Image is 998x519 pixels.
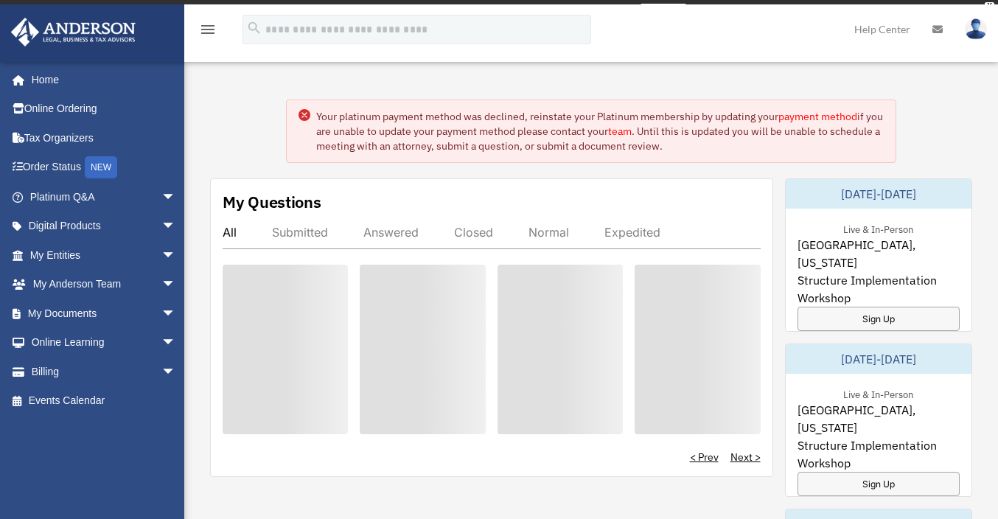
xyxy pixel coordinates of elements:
[831,386,925,401] div: Live & In-Person
[786,179,972,209] div: [DATE]-[DATE]
[161,182,191,212] span: arrow_drop_down
[690,450,719,464] a: < Prev
[604,225,660,240] div: Expedited
[10,357,198,386] a: Billingarrow_drop_down
[199,26,217,38] a: menu
[161,299,191,329] span: arrow_drop_down
[10,212,198,241] a: Digital Productsarrow_drop_down
[272,225,328,240] div: Submitted
[161,357,191,387] span: arrow_drop_down
[10,328,198,358] a: Online Learningarrow_drop_down
[10,182,198,212] a: Platinum Q&Aarrow_drop_down
[798,472,960,496] a: Sign Up
[985,2,994,11] div: close
[161,212,191,242] span: arrow_drop_down
[10,153,198,183] a: Order StatusNEW
[965,18,987,40] img: User Pic
[363,225,419,240] div: Answered
[798,236,960,271] span: [GEOGRAPHIC_DATA], [US_STATE]
[786,344,972,374] div: [DATE]-[DATE]
[10,386,198,416] a: Events Calendar
[798,271,960,307] span: Structure Implementation Workshop
[798,401,960,436] span: [GEOGRAPHIC_DATA], [US_STATE]
[641,4,686,21] a: survey
[223,225,237,240] div: All
[608,125,632,138] a: team
[161,270,191,300] span: arrow_drop_down
[199,21,217,38] i: menu
[10,94,198,124] a: Online Ordering
[10,299,198,328] a: My Documentsarrow_drop_down
[316,109,883,153] div: Your platinum payment method was declined, reinstate your Platinum membership by updating your if...
[312,4,634,21] div: Get a chance to win 6 months of Platinum for free just by filling out this
[798,307,960,331] a: Sign Up
[528,225,569,240] div: Normal
[730,450,761,464] a: Next >
[246,20,262,36] i: search
[831,220,925,236] div: Live & In-Person
[778,110,857,123] a: payment method
[798,436,960,472] span: Structure Implementation Workshop
[7,18,140,46] img: Anderson Advisors Platinum Portal
[454,225,493,240] div: Closed
[85,156,117,178] div: NEW
[10,240,198,270] a: My Entitiesarrow_drop_down
[10,65,191,94] a: Home
[10,270,198,299] a: My Anderson Teamarrow_drop_down
[161,328,191,358] span: arrow_drop_down
[161,240,191,271] span: arrow_drop_down
[10,123,198,153] a: Tax Organizers
[223,191,321,213] div: My Questions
